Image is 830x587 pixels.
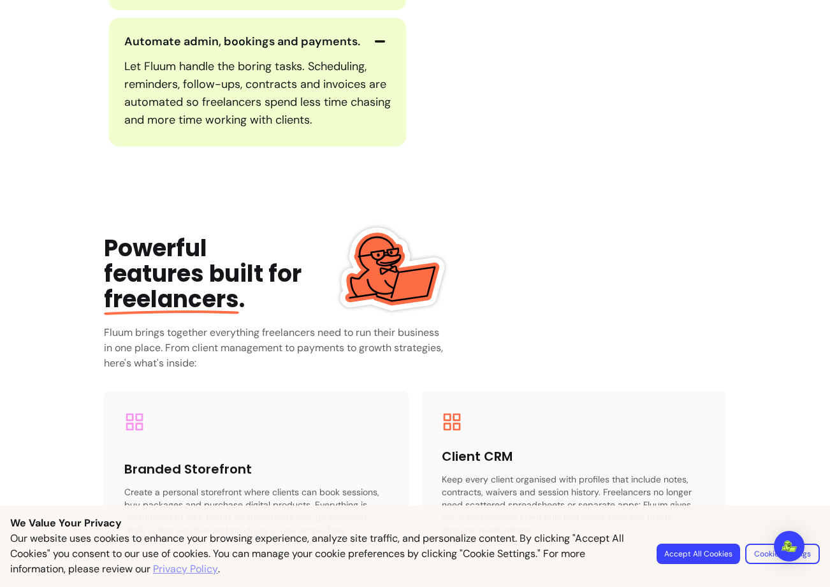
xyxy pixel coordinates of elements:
[774,531,805,562] div: Open Intercom Messenger
[104,283,239,315] span: freelancers
[124,460,256,478] h3: Branded Storefront
[124,57,391,129] p: Let Fluum handle the boring tasks. Scheduling, reminders, follow-ups, contracts and invoices are ...
[442,473,706,537] p: Keep every client organised with profiles that include notes, contracts, waivers and session hist...
[104,236,380,312] div: Powerful features built for
[442,447,574,465] h3: Client CRM
[153,562,218,577] a: Privacy Policy
[104,283,245,315] span: .
[10,516,820,531] p: We Value Your Privacy
[124,486,388,537] p: Create a personal storefront where clients can book sessions, buy packages and purchase digital p...
[657,544,740,564] button: Accept All Cookies
[745,544,820,564] button: Cookie Settings
[10,531,641,577] p: Our website uses cookies to enhance your browsing experience, analyze site traffic, and personali...
[104,325,449,371] h3: Fluum brings together everything freelancers need to run their business in one place. From client...
[124,52,391,134] div: Automate admin, bookings and payments.
[124,34,360,49] span: Automate admin, bookings and payments.
[124,31,391,52] button: Automate admin, bookings and payments.
[337,214,445,322] img: Fluum Duck sticker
